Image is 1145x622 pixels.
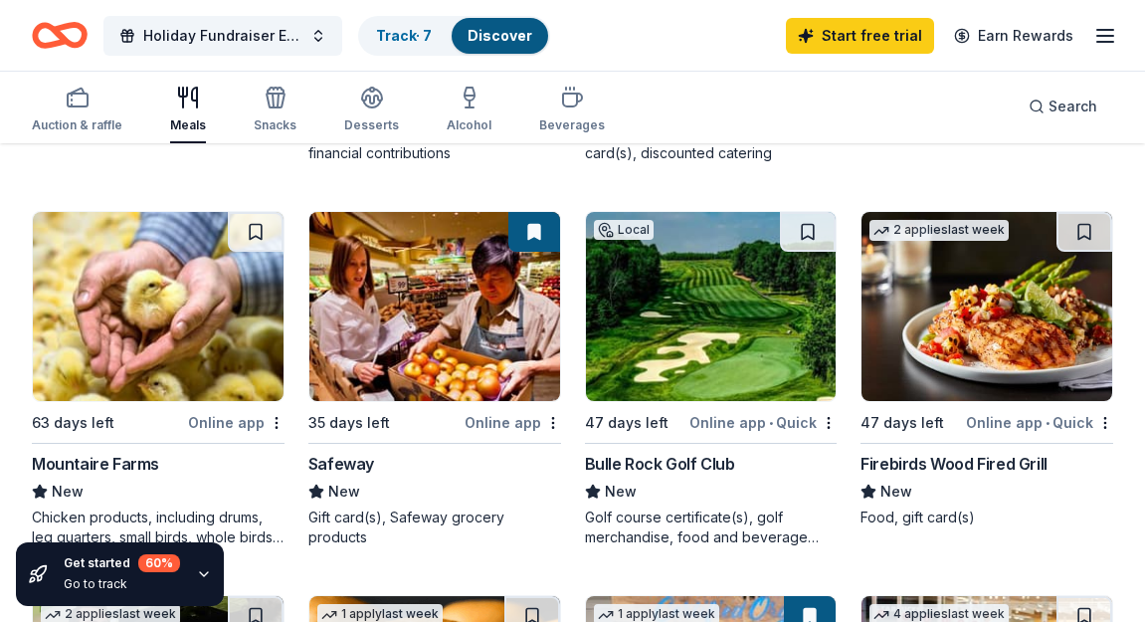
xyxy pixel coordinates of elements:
div: Mountaire Farms [32,452,159,476]
a: Image for Safeway35 days leftOnline appSafewayNewGift card(s), Safeway grocery products [308,211,561,547]
div: Firebirds Wood Fired Grill [860,452,1048,476]
div: Bulle Rock Golf Club [585,452,735,476]
span: New [605,480,637,504]
a: Image for Mountaire Farms63 days leftOnline appMountaire FarmsNewChicken products, including drum... [32,211,285,547]
div: Gift card(s), free chicken sandwich card(s), discounted catering [585,123,838,163]
div: 47 days left [860,411,944,435]
div: Chicken products, including drums, leg quarters, small birds, whole birds, and whole legs [32,508,285,547]
div: Food, gift card(s) [860,508,1113,527]
button: Holiday Fundraiser Event [103,16,342,56]
div: Online app [188,410,285,435]
a: Discover [468,27,532,44]
div: Online app Quick [966,410,1113,435]
span: • [1046,415,1050,431]
a: Track· 7 [376,27,432,44]
img: Image for Bulle Rock Golf Club [586,212,837,401]
span: Search [1049,95,1097,118]
span: New [52,480,84,504]
img: Image for Safeway [309,212,560,401]
div: Gift card(s), Safeway grocery products [308,508,561,547]
div: Alcohol [447,117,491,133]
div: Beverages [539,117,605,133]
div: 63 days left [32,411,114,435]
img: Image for Mountaire Farms [33,212,284,401]
span: New [328,480,360,504]
div: Food, gift card(s), volunteer hours, financial contributions [308,123,561,163]
span: • [769,415,773,431]
button: Alcohol [447,78,491,143]
div: Online app Quick [689,410,837,435]
button: Search [1013,87,1113,126]
a: Start free trial [786,18,934,54]
div: Get started [64,554,180,572]
div: Meals [170,117,206,133]
div: Local [594,220,654,240]
div: Desserts [344,117,399,133]
a: Image for Bulle Rock Golf ClubLocal47 days leftOnline app•QuickBulle Rock Golf ClubNewGolf course... [585,211,838,547]
div: Golf course certificate(s), golf merchandise, food and beverage certificate [585,508,838,547]
div: 60 % [138,554,180,572]
button: Snacks [254,78,296,143]
button: Desserts [344,78,399,143]
div: Safeway [308,452,374,476]
div: 35 days left [308,411,390,435]
div: Auction & raffle [32,117,122,133]
button: Beverages [539,78,605,143]
span: Holiday Fundraiser Event [143,24,302,48]
button: Track· 7Discover [358,16,550,56]
a: Image for Firebirds Wood Fired Grill2 applieslast week47 days leftOnline app•QuickFirebirds Wood ... [860,211,1113,527]
button: Meals [170,78,206,143]
img: Image for Firebirds Wood Fired Grill [861,212,1112,401]
div: Snacks [254,117,296,133]
button: Auction & raffle [32,78,122,143]
a: Home [32,12,88,59]
div: 47 days left [585,411,668,435]
a: Earn Rewards [942,18,1085,54]
div: Go to track [64,576,180,592]
span: New [880,480,912,504]
div: 2 applies last week [869,220,1009,241]
div: Online app [465,410,561,435]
